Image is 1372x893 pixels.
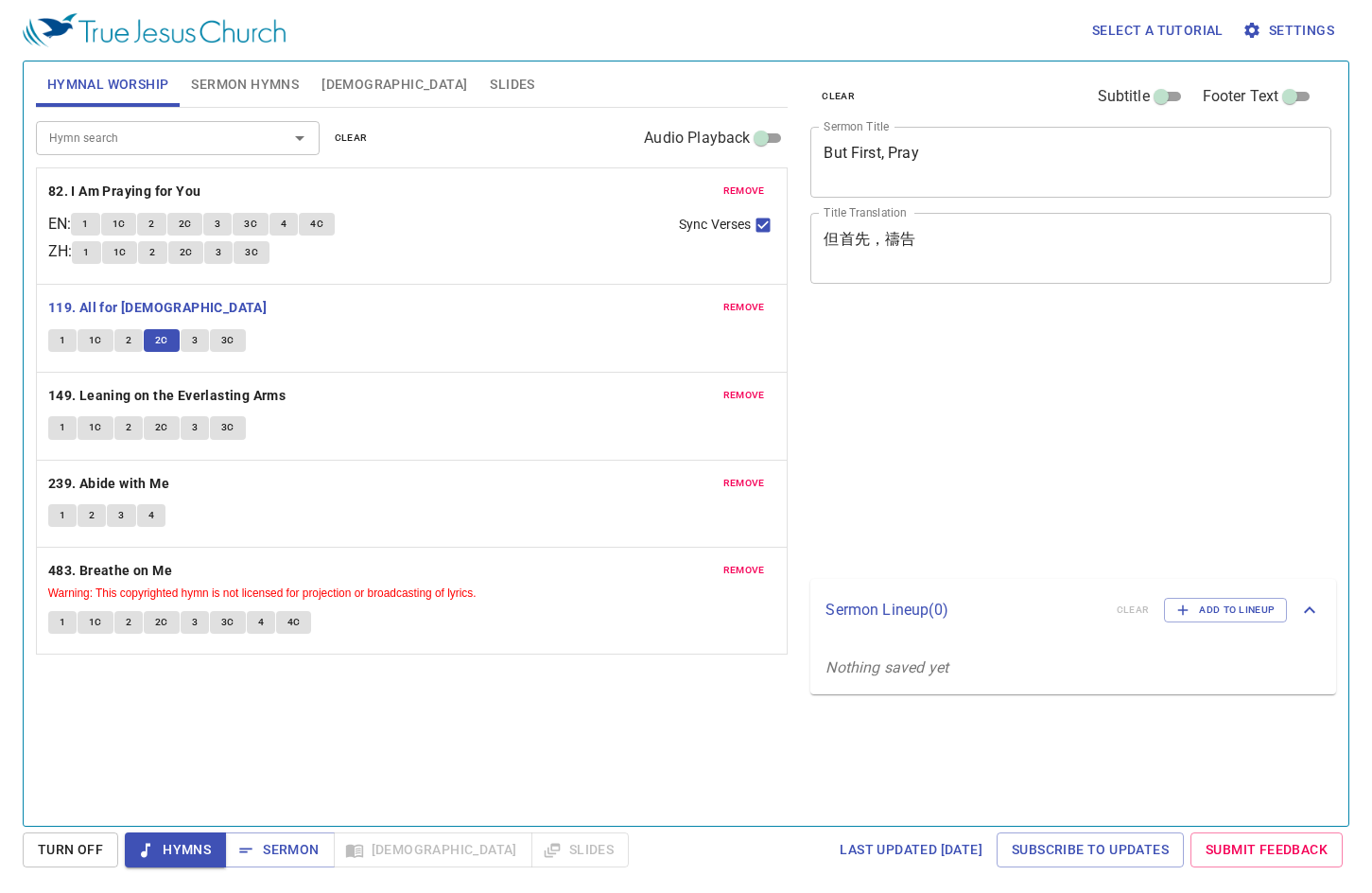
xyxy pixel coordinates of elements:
span: Settings [1246,19,1334,43]
span: clear [822,88,855,105]
button: 2 [114,416,143,439]
p: EN : [48,213,71,236]
button: 2 [114,329,143,352]
button: 3C [210,329,246,352]
span: Subscribe to Updates [1012,838,1169,862]
span: Sermon Hymns [191,73,299,96]
span: Last updated [DATE] [840,838,982,862]
button: 2 [137,213,165,236]
button: remove [712,472,776,495]
button: Open [287,125,313,151]
span: Add to Lineup [1176,602,1275,619]
span: 4C [310,216,323,233]
span: 2 [126,332,131,349]
span: 1C [89,419,102,436]
span: 3C [245,244,258,261]
button: 2C [144,611,180,634]
span: Audio Playback [644,127,750,149]
span: 2C [155,332,168,349]
b: 119. All for [DEMOGRAPHIC_DATA] [48,296,267,320]
button: 1 [48,504,77,527]
button: 3 [181,329,209,352]
span: 1 [83,244,89,261]
button: 239. Abide with Me [48,472,173,496]
span: remove [723,562,765,579]
button: 119. All for [DEMOGRAPHIC_DATA] [48,296,270,320]
button: 1 [48,611,77,634]
a: Last updated [DATE] [832,832,990,867]
p: Sermon Lineup ( 0 ) [825,599,1101,622]
button: 4 [269,213,298,236]
button: remove [712,296,776,319]
button: 1C [78,329,113,352]
button: remove [712,180,776,202]
span: 2 [148,216,154,233]
span: Select a tutorial [1092,19,1224,43]
button: 149. Leaning on the Everlasting Arms [48,384,289,408]
span: Footer Text [1203,85,1279,108]
span: 1 [60,507,65,524]
span: 3 [192,419,198,436]
span: 4 [281,216,287,233]
button: Hymns [125,832,226,867]
button: 2C [144,329,180,352]
span: [DEMOGRAPHIC_DATA] [321,73,467,96]
button: 2C [167,213,203,236]
span: 3C [221,419,234,436]
button: 3 [204,241,233,264]
i: Nothing saved yet [825,658,948,676]
button: Sermon [225,832,334,867]
span: 3 [192,614,198,631]
button: 4C [276,611,312,634]
button: 2C [144,416,180,439]
button: 1C [78,611,113,634]
textarea: 但首先，禱告 [824,230,1318,266]
button: Select a tutorial [1085,13,1231,48]
button: remove [712,559,776,582]
span: clear [335,130,368,147]
span: 3 [216,244,221,261]
button: Turn Off [23,832,118,867]
span: remove [723,475,765,492]
button: 2 [114,611,143,634]
button: 4 [137,504,165,527]
button: 1 [48,329,77,352]
span: 2C [155,614,168,631]
span: 3C [221,614,234,631]
button: 2 [78,504,106,527]
span: remove [723,183,765,200]
span: 1 [60,332,65,349]
span: 2 [149,244,155,261]
span: 1C [113,216,126,233]
span: Subtitle [1098,85,1150,108]
iframe: from-child [803,304,1229,571]
a: Submit Feedback [1190,832,1343,867]
button: 3 [181,416,209,439]
span: 1 [60,419,65,436]
span: 1C [113,244,127,261]
span: Slides [490,73,534,96]
span: Hymnal Worship [47,73,169,96]
button: 3C [234,241,269,264]
b: 483. Breathe on Me [48,559,172,583]
span: Hymns [140,838,211,862]
span: 2 [89,507,95,524]
button: 4C [299,213,335,236]
button: remove [712,384,776,407]
textarea: But First, Pray [824,144,1318,180]
span: 4 [258,614,264,631]
span: Turn Off [38,838,103,862]
button: 1C [101,213,137,236]
b: 239. Abide with Me [48,472,169,496]
button: 3C [210,611,246,634]
small: Warning: This copyrighted hymn is not licensed for projection or broadcasting of lyrics. [48,587,477,600]
button: 1C [78,416,113,439]
span: 1 [82,216,88,233]
span: 2C [180,244,193,261]
button: clear [810,85,866,108]
p: ZH : [48,240,72,263]
span: 2C [155,419,168,436]
b: 82. I Am Praying for You [48,180,201,203]
button: 82. I Am Praying for You [48,180,204,203]
button: clear [323,127,379,149]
